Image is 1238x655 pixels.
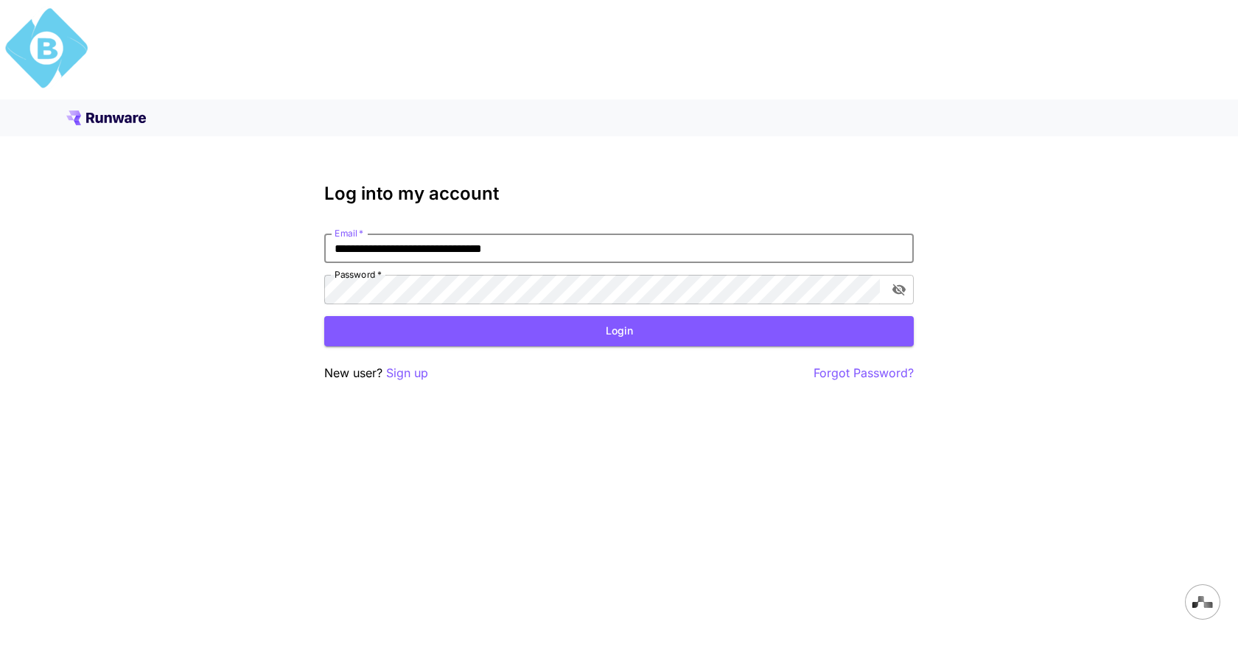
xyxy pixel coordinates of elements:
label: Email [335,227,363,239]
button: toggle password visibility [886,276,912,303]
button: Sign up [386,364,428,382]
label: Password [335,268,382,281]
img: svg+xml,%3Csvg%20xmlns%3D%22http%3A%2F%2Fwww.w3.org%2F2000%2Fsvg%22%20width%3D%2228%22%20height%3... [1192,596,1213,608]
p: New user? [324,364,428,382]
button: Forgot Password? [814,364,914,382]
button: Login [324,316,914,346]
h3: Log into my account [324,183,914,204]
